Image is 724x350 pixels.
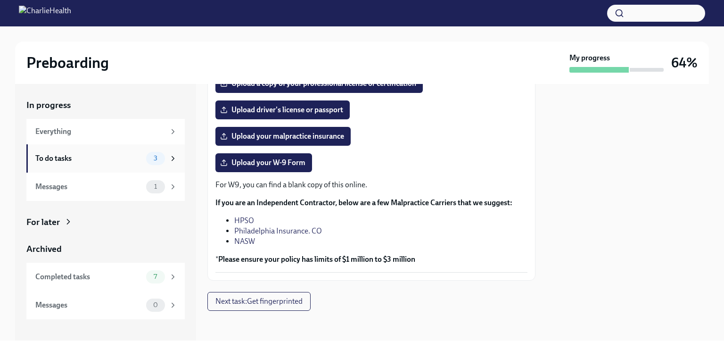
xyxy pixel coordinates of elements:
[35,182,142,192] div: Messages
[222,105,343,115] span: Upload driver's license or passport
[215,127,351,146] label: Upload your malpractice insurance
[26,216,185,228] a: For later
[569,53,610,63] strong: My progress
[215,297,303,306] span: Next task : Get fingerprinted
[26,144,185,173] a: To do tasks3
[148,301,164,308] span: 0
[222,158,305,167] span: Upload your W-9 Form
[148,273,163,280] span: 7
[207,292,311,311] button: Next task:Get fingerprinted
[671,54,698,71] h3: 64%
[218,255,415,264] strong: Please ensure your policy has limits of $1 million to $3 million
[26,119,185,144] a: Everything
[148,155,163,162] span: 3
[26,216,60,228] div: For later
[19,6,71,21] img: CharlieHealth
[234,237,255,246] a: NASW
[26,243,185,255] a: Archived
[234,216,254,225] a: HPSO
[35,300,142,310] div: Messages
[35,126,165,137] div: Everything
[215,180,527,190] p: For W9, you can find a blank copy of this online.
[26,291,185,319] a: Messages0
[234,226,322,235] a: Philadelphia Insurance. CO
[222,132,344,141] span: Upload your malpractice insurance
[26,263,185,291] a: Completed tasks7
[148,183,163,190] span: 1
[26,53,109,72] h2: Preboarding
[215,100,350,119] label: Upload driver's license or passport
[215,153,312,172] label: Upload your W-9 Form
[35,153,142,164] div: To do tasks
[215,198,512,207] strong: If you are an Independent Contractor, below are a few Malpractice Carriers that we suggest:
[26,99,185,111] a: In progress
[35,272,142,282] div: Completed tasks
[26,173,185,201] a: Messages1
